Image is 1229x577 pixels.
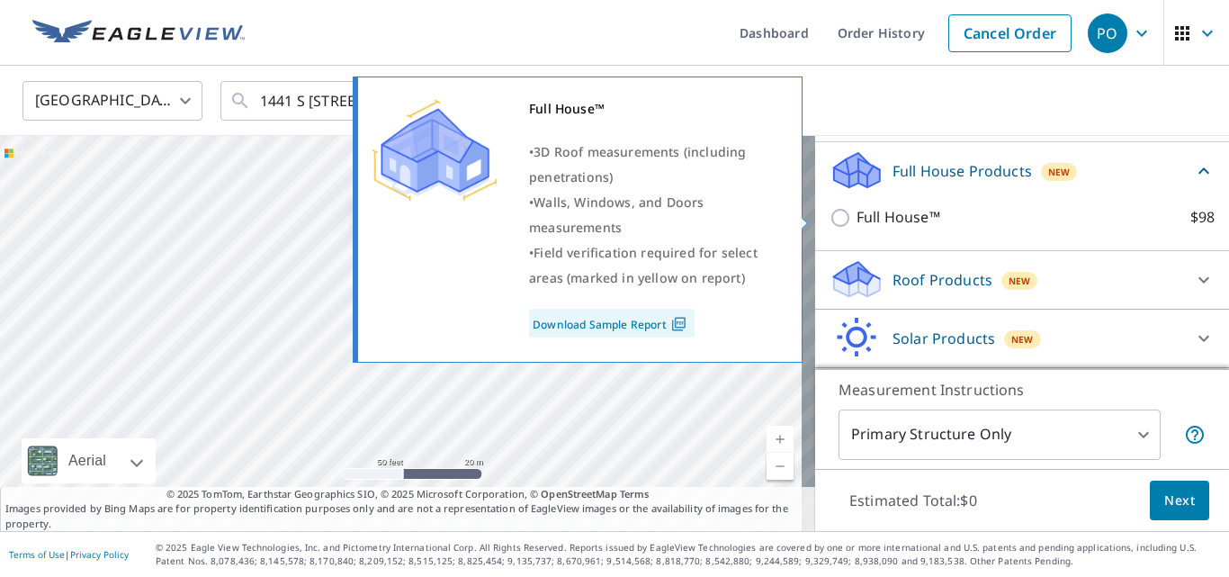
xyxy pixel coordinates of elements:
p: $98 [1190,206,1215,229]
div: Full House™ [529,96,779,122]
p: | [9,549,129,560]
span: New [1048,165,1071,179]
p: Solar Products [893,328,995,349]
span: Your report will include only the primary structure on the property. For example, a detached gara... [1184,424,1206,446]
span: 3D Roof measurements (including penetrations) [529,143,746,185]
input: Search by address or latitude-longitude [260,76,516,126]
div: [GEOGRAPHIC_DATA] [22,76,202,126]
span: Next [1164,490,1195,512]
a: Terms [620,487,650,500]
div: Primary Structure Only [839,410,1161,460]
span: Field verification required for select areas (marked in yellow on report) [529,244,758,286]
img: Pdf Icon [667,316,691,332]
div: • [529,140,779,190]
div: Aerial [63,438,112,483]
div: Solar ProductsNew [830,317,1215,360]
a: Cancel Order [948,14,1072,52]
p: © 2025 Eagle View Technologies, Inc. and Pictometry International Corp. All Rights Reserved. Repo... [156,541,1220,568]
p: Measurement Instructions [839,379,1206,401]
div: • [529,240,779,291]
img: EV Logo [32,20,245,47]
div: Aerial [22,438,156,483]
p: Estimated Total: $0 [835,481,991,520]
a: OpenStreetMap [541,487,616,500]
a: Current Level 19, Zoom In [767,426,794,453]
span: © 2025 TomTom, Earthstar Geographics SIO, © 2025 Microsoft Corporation, © [166,487,650,502]
p: Roof Products [893,269,992,291]
div: PO [1088,14,1127,53]
p: Full House Products [893,160,1032,182]
span: New [1009,274,1031,288]
p: Full House™ [857,206,940,229]
div: Full House ProductsNew [830,149,1215,192]
span: New [1011,332,1034,347]
div: Roof ProductsNew [830,258,1215,302]
button: Next [1150,481,1209,521]
a: Privacy Policy [70,548,129,561]
a: Terms of Use [9,548,65,561]
a: Download Sample Report [529,309,695,338]
img: Premium [372,96,498,204]
div: • [529,190,779,240]
a: Current Level 19, Zoom Out [767,453,794,480]
span: Walls, Windows, and Doors measurements [529,194,704,236]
